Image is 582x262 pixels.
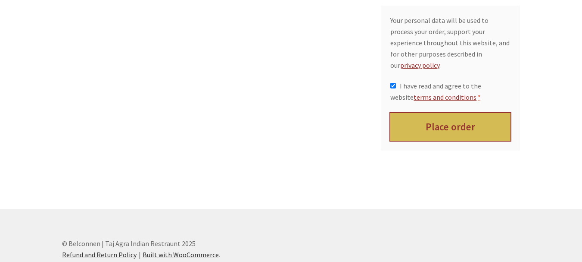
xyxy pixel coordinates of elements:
[400,61,439,69] a: privacy policy
[390,82,481,101] span: I have read and agree to the website
[414,93,476,101] a: terms and conditions
[478,93,481,101] abbr: required
[390,113,510,141] button: Place order
[390,83,396,88] input: I have read and agree to the websiteterms and conditions *
[62,250,137,259] a: Refund and Return Policy
[143,250,219,259] a: Built with WooCommerce
[390,15,510,71] p: Your personal data will be used to process your order, support your experience throughout this we...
